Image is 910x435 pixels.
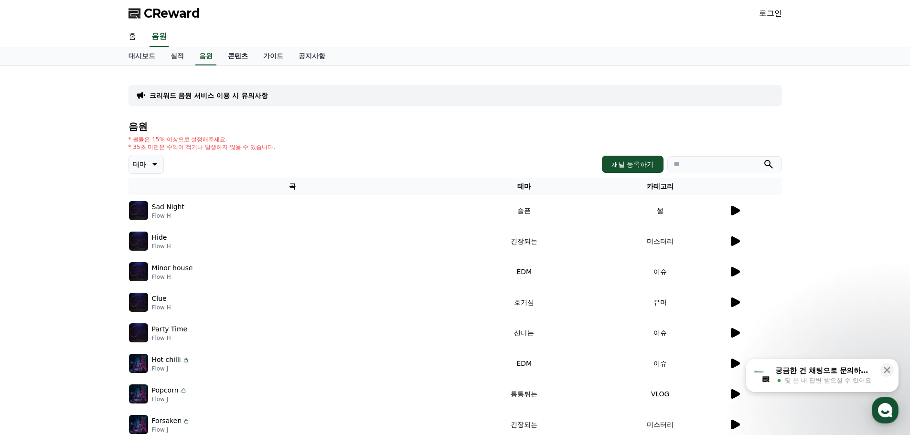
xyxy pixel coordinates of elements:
[150,27,169,47] a: 음원
[456,287,592,318] td: 호기심
[152,365,190,372] p: Flow J
[152,233,167,243] p: Hide
[152,243,171,250] p: Flow H
[128,121,782,132] h4: 음원
[456,379,592,409] td: 통통튀는
[150,91,268,100] a: 크리워드 음원 서비스 이용 시 유의사항
[87,318,99,325] span: 대화
[129,415,148,434] img: music
[163,47,192,65] a: 실적
[3,303,63,327] a: 홈
[152,355,181,365] p: Hot chilli
[129,323,148,342] img: music
[128,143,276,151] p: * 35초 미만은 수익이 적거나 발생하지 않을 수 있습니다.
[129,293,148,312] img: music
[128,6,200,21] a: CReward
[152,324,188,334] p: Party Time
[456,178,592,195] th: 테마
[152,263,193,273] p: Minor house
[456,256,592,287] td: EDM
[152,294,167,304] p: Clue
[152,385,179,395] p: Popcorn
[592,287,728,318] td: 유머
[152,202,184,212] p: Sad Night
[129,354,148,373] img: music
[128,178,456,195] th: 곡
[152,395,187,403] p: Flow J
[129,384,148,403] img: music
[121,47,163,65] a: 대시보드
[592,226,728,256] td: 미스터리
[592,256,728,287] td: 이슈
[195,47,216,65] a: 음원
[129,262,148,281] img: music
[152,426,191,434] p: Flow J
[456,348,592,379] td: EDM
[592,195,728,226] td: 썰
[456,318,592,348] td: 신나는
[592,379,728,409] td: VLOG
[144,6,200,21] span: CReward
[456,226,592,256] td: 긴장되는
[121,27,144,47] a: 홈
[592,348,728,379] td: 이슈
[30,317,36,325] span: 홈
[123,303,183,327] a: 설정
[220,47,256,65] a: 콘텐츠
[256,47,291,65] a: 가이드
[63,303,123,327] a: 대화
[133,158,146,171] p: 테마
[128,136,276,143] p: * 볼륨은 15% 이상으로 설정해주세요.
[152,212,184,220] p: Flow H
[592,318,728,348] td: 이슈
[592,178,728,195] th: 카테고리
[602,156,663,173] button: 채널 등록하기
[152,273,193,281] p: Flow H
[128,155,164,174] button: 테마
[456,195,592,226] td: 슬픈
[152,416,182,426] p: Forsaken
[148,317,159,325] span: 설정
[759,8,782,19] a: 로그인
[129,201,148,220] img: music
[291,47,333,65] a: 공지사항
[129,232,148,251] img: music
[152,304,171,311] p: Flow H
[152,334,188,342] p: Flow H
